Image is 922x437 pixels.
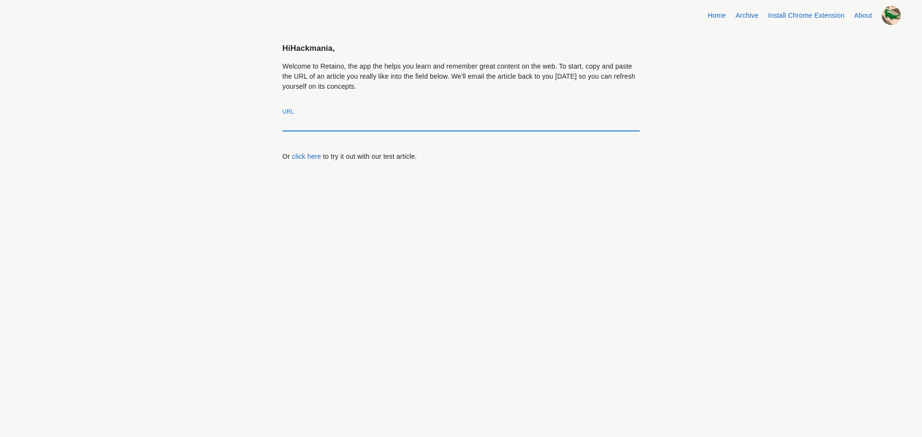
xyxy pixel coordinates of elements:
[854,12,872,19] a: About
[882,6,901,25] img: Hackmania
[708,12,726,19] a: Home
[282,61,640,92] p: Welcome to Retaino, the app the helps you learn and remember great content on the web. To start, ...
[292,153,321,160] a: click here
[282,43,640,53] h3: Hi Hackmania ,
[768,12,844,19] a: Install Chrome Extension
[736,12,759,19] a: Archive
[282,109,294,115] label: URL
[282,153,417,160] span: Or to try it out with our test article.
